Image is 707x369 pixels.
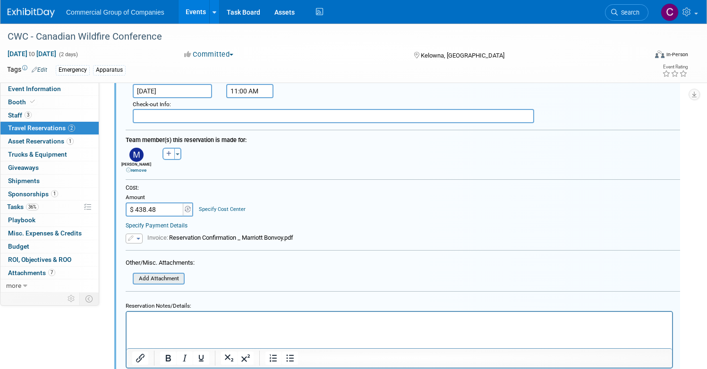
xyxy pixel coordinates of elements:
[8,8,55,17] img: ExhibitDay
[26,203,39,210] span: 36%
[605,4,648,21] a: Search
[0,227,99,240] a: Misc. Expenses & Credits
[66,8,164,16] span: Commercial Group of Companies
[7,65,47,75] td: Tags
[80,293,99,305] td: Toggle Event Tabs
[8,216,35,224] span: Playbook
[8,177,40,184] span: Shipments
[121,162,152,173] div: [PERSON_NAME]
[0,201,99,213] a: Tasks36%
[666,51,688,58] div: In-Person
[126,222,187,229] a: Specify Payment Details
[126,298,673,311] div: Reservation Notes/Details:
[147,234,293,241] span: Reservation Confirmation _ Marriott Bonvoy.pdf
[132,352,148,365] button: Insert/edit link
[133,101,171,108] small: :
[30,99,35,104] i: Booth reservation complete
[8,137,74,145] span: Asset Reservations
[618,9,639,16] span: Search
[238,352,254,365] button: Superscript
[7,50,57,58] span: [DATE] [DATE]
[0,175,99,187] a: Shipments
[0,83,99,95] a: Event Information
[126,184,680,192] div: Cost:
[0,135,99,148] a: Asset Reservations1
[661,3,679,21] img: Cole Mattern
[199,206,246,212] a: Specify Cost Center
[63,293,80,305] td: Personalize Event Tab Strip
[0,279,99,292] a: more
[4,28,630,45] div: CWC - Canadian Wildfire Conference
[221,352,237,365] button: Subscript
[0,188,99,201] a: Sponsorships1
[181,50,237,59] button: Committed
[67,138,74,145] span: 1
[0,267,99,279] a: Attachments7
[8,164,39,171] span: Giveaways
[68,125,75,132] span: 2
[0,96,99,109] a: Booth
[587,49,688,63] div: Event Format
[58,51,78,58] span: (2 days)
[0,161,99,174] a: Giveaways
[8,229,82,237] span: Misc. Expenses & Credits
[27,50,36,58] span: to
[126,132,680,145] div: Team member(s) this reservation is made for:
[265,352,281,365] button: Numbered list
[655,50,664,58] img: Format-Inperson.png
[0,122,99,134] a: Travel Reservations2
[8,190,58,198] span: Sponsorships
[8,111,32,119] span: Staff
[126,168,146,173] a: remove
[177,352,193,365] button: Italic
[8,243,29,250] span: Budget
[8,124,75,132] span: Travel Reservations
[93,65,126,75] div: Apparatus
[48,269,55,276] span: 7
[160,352,176,365] button: Bold
[282,352,298,365] button: Bullet list
[6,282,21,289] span: more
[147,234,169,241] span: Invoice:
[126,194,194,202] div: Amount
[25,111,32,118] span: 3
[0,109,99,122] a: Staff3
[8,269,55,277] span: Attachments
[51,190,58,197] span: 1
[8,85,61,92] span: Event Information
[8,151,67,158] span: Trucks & Equipment
[129,148,144,162] img: M.jpg
[8,256,71,263] span: ROI, Objectives & ROO
[0,240,99,253] a: Budget
[0,148,99,161] a: Trucks & Equipment
[126,259,195,269] div: Other/Misc. Attachments:
[133,101,170,108] span: Check-out Info
[127,312,672,348] iframe: Rich Text Area
[0,253,99,266] a: ROI, Objectives & ROO
[662,65,688,69] div: Event Rating
[8,98,37,106] span: Booth
[7,203,39,210] span: Tasks
[56,65,90,75] div: Emergency
[32,67,47,73] a: Edit
[0,214,99,226] a: Playbook
[193,352,209,365] button: Underline
[421,52,504,59] span: Kelowna, [GEOGRAPHIC_DATA]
